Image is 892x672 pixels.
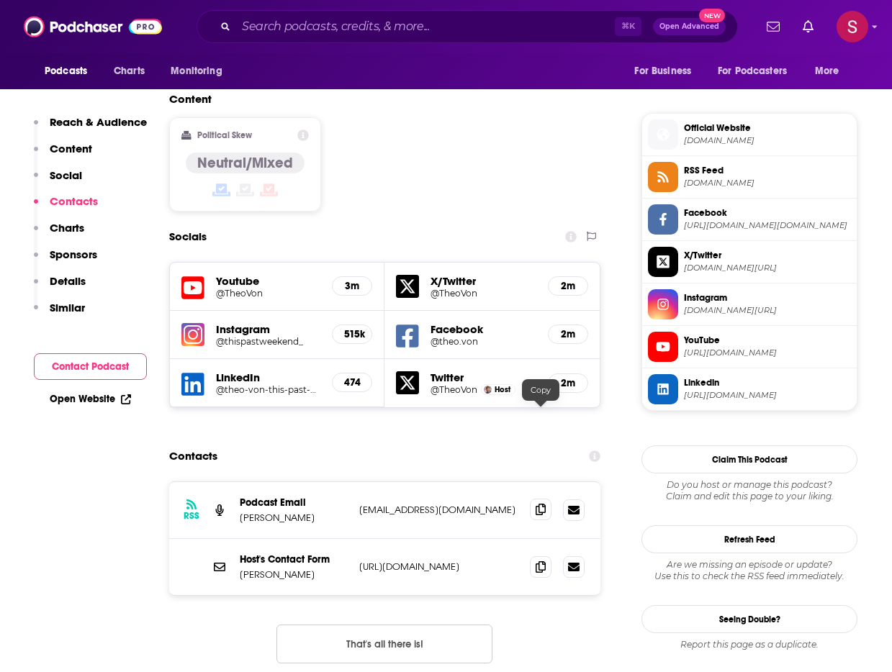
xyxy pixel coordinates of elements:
[216,288,320,299] a: @TheoVon
[240,496,348,509] p: Podcast Email
[641,479,857,502] div: Claim and edit this page to your liking.
[648,204,851,235] a: Facebook[URL][DOMAIN_NAME][DOMAIN_NAME]
[684,164,851,177] span: RSS Feed
[560,328,576,340] h5: 2m
[684,249,851,262] span: X/Twitter
[431,336,536,347] a: @theo.von
[197,130,252,140] h2: Political Skew
[50,168,82,182] p: Social
[653,18,726,35] button: Open AdvancedNew
[684,348,851,358] span: https://www.youtube.com/@TheoVon
[197,154,293,172] h4: Neutral/Mixed
[50,221,84,235] p: Charts
[34,115,147,142] button: Reach & Audience
[684,206,851,219] span: Facebook
[648,289,851,319] a: Instagram[DOMAIN_NAME][URL]
[648,332,851,362] a: YouTube[URL][DOMAIN_NAME]
[560,377,576,389] h5: 2m
[648,247,851,277] a: X/Twitter[DOMAIN_NAME][URL]
[837,11,868,42] img: User Profile
[240,568,348,581] p: [PERSON_NAME]
[684,263,851,273] span: twitter.com/TheoVon
[50,301,85,314] p: Similar
[359,560,518,573] p: [URL][DOMAIN_NAME]
[684,122,851,135] span: Official Website
[624,58,709,85] button: open menu
[34,353,147,380] button: Contact Podcast
[240,512,348,524] p: [PERSON_NAME]
[684,376,851,389] span: Linkedin
[641,479,857,491] span: Do you host or manage this podcast?
[560,280,576,292] h5: 2m
[216,371,320,384] h5: LinkedIn
[276,625,492,663] button: Nothing here.
[34,248,97,274] button: Sponsors
[684,135,851,146] span: art19.com
[50,115,147,129] p: Reach & Audience
[181,323,204,346] img: iconImage
[761,14,785,39] a: Show notifications dropdown
[495,385,510,394] span: Host
[431,371,536,384] h5: Twitter
[522,379,559,401] div: Copy
[484,386,492,394] img: Theo Von
[684,334,851,347] span: YouTube
[24,13,162,40] img: Podchaser - Follow, Share and Rate Podcasts
[34,274,86,301] button: Details
[797,14,819,39] a: Show notifications dropdown
[216,322,320,336] h5: Instagram
[837,11,868,42] button: Show profile menu
[431,322,536,336] h5: Facebook
[684,390,851,401] span: https://www.linkedin.com/company/theo-von-this-past-weekend
[34,301,85,327] button: Similar
[431,384,477,395] a: @TheoVon
[50,393,131,405] a: Open Website
[161,58,240,85] button: open menu
[615,17,641,36] span: ⌘ K
[805,58,857,85] button: open menu
[216,274,320,288] h5: Youtube
[684,291,851,304] span: Instagram
[641,605,857,633] a: Seeing Double?
[344,376,360,389] h5: 474
[648,374,851,404] a: Linkedin[URL][DOMAIN_NAME]
[684,305,851,316] span: instagram.com/thispastweekend_
[34,168,82,195] button: Social
[35,58,106,85] button: open menu
[169,92,589,106] h2: Content
[648,162,851,192] a: RSS Feed[DOMAIN_NAME]
[216,336,320,347] a: @thispastweekend_
[50,248,97,261] p: Sponsors
[837,11,868,42] span: Logged in as stephanie85546
[641,559,857,582] div: Are we missing an episode or update? Use this to check the RSS feed immediately.
[684,220,851,231] span: https://www.facebook.com/theo.von
[45,61,87,81] span: Podcasts
[169,223,207,250] h2: Socials
[114,61,145,81] span: Charts
[34,142,92,168] button: Content
[34,194,98,221] button: Contacts
[50,274,86,288] p: Details
[359,504,518,516] p: [EMAIL_ADDRESS][DOMAIN_NAME]
[344,328,360,340] h5: 515k
[171,61,222,81] span: Monitoring
[34,221,84,248] button: Charts
[240,553,348,566] p: Host's Contact Form
[169,442,217,470] h2: Contacts
[236,15,615,38] input: Search podcasts, credits, & more...
[708,58,808,85] button: open menu
[431,288,536,299] a: @TheoVon
[184,510,199,522] h3: RSS
[344,280,360,292] h5: 3m
[216,384,320,395] a: @theo-von-this-past-weekend
[648,119,851,150] a: Official Website[DOMAIN_NAME]
[815,61,839,81] span: More
[104,58,153,85] a: Charts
